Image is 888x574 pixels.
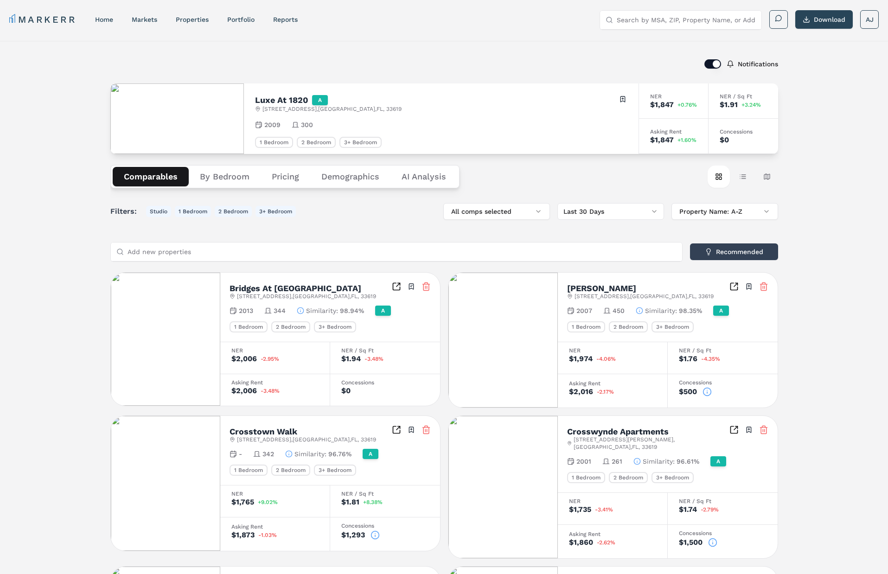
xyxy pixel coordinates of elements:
[255,96,308,104] h2: Luxe At 1820
[261,356,279,362] span: -2.95%
[110,206,142,217] span: Filters:
[390,167,457,186] button: AI Analysis
[679,306,702,315] span: 98.35%
[230,321,268,332] div: 1 Bedroom
[679,530,767,536] div: Concessions
[595,507,613,512] span: -3.41%
[576,457,591,466] span: 2001
[339,137,382,148] div: 3+ Bedroom
[230,427,297,436] h2: Crosstown Walk
[713,306,729,316] div: A
[671,203,778,220] button: Property Name: A-Z
[701,356,720,362] span: -4.35%
[720,94,767,99] div: NER / Sq Ft
[710,456,726,466] div: A
[189,167,261,186] button: By Bedroom
[95,16,113,23] a: home
[729,282,739,291] a: Inspect Comparables
[271,465,310,476] div: 2 Bedroom
[301,120,313,129] span: 300
[701,507,719,512] span: -2.79%
[443,203,550,220] button: All comps selected
[340,306,364,315] span: 98.94%
[392,282,401,291] a: Inspect Comparables
[341,523,429,529] div: Concessions
[613,306,625,315] span: 450
[231,348,319,353] div: NER
[264,120,281,129] span: 2009
[574,436,729,451] span: [STREET_ADDRESS][PERSON_NAME] , [GEOGRAPHIC_DATA] , FL , 33619
[273,16,298,23] a: reports
[652,321,694,332] div: 3+ Bedroom
[262,449,274,459] span: 342
[312,95,328,105] div: A
[677,457,699,466] span: 96.61%
[258,532,277,538] span: -1.03%
[596,356,616,362] span: -4.06%
[567,321,605,332] div: 1 Bedroom
[392,425,401,434] a: Inspect Comparables
[795,10,853,29] button: Download
[375,306,391,316] div: A
[239,306,253,315] span: 2013
[261,388,280,394] span: -3.48%
[271,321,310,332] div: 2 Bedroom
[652,472,694,483] div: 3+ Bedroom
[341,491,429,497] div: NER / Sq Ft
[176,16,209,23] a: properties
[633,457,699,466] button: Similarity:96.61%
[231,387,257,395] div: $2,006
[341,531,365,539] div: $1,293
[341,498,359,506] div: $1.81
[645,306,677,315] span: Similarity :
[294,449,326,459] span: Similarity :
[341,355,361,363] div: $1.94
[341,380,429,385] div: Concessions
[567,472,605,483] div: 1 Bedroom
[609,321,648,332] div: 2 Bedroom
[720,101,738,108] div: $1.91
[575,293,714,300] span: [STREET_ADDRESS] , [GEOGRAPHIC_DATA] , FL , 33619
[569,381,656,386] div: Asking Rent
[230,465,268,476] div: 1 Bedroom
[256,206,296,217] button: 3+ Bedroom
[175,206,211,217] button: 1 Bedroom
[341,348,429,353] div: NER / Sq Ft
[866,15,874,24] span: AJ
[738,61,778,67] label: Notifications
[231,531,255,539] div: $1,873
[677,137,696,143] span: +1.60%
[128,242,677,261] input: Add new properties
[569,348,656,353] div: NER
[729,425,739,434] a: Inspect Comparables
[297,306,364,315] button: Similarity:98.94%
[677,102,697,108] span: +0.76%
[741,102,761,108] span: +3.24%
[230,284,361,293] h2: Bridges At [GEOGRAPHIC_DATA]
[261,167,310,186] button: Pricing
[679,348,767,353] div: NER / Sq Ft
[306,306,338,315] span: Similarity :
[297,137,336,148] div: 2 Bedroom
[617,11,756,29] input: Search by MSA, ZIP, Property Name, or Address
[239,449,242,459] span: -
[255,137,293,148] div: 1 Bedroom
[231,498,254,506] div: $1,765
[262,105,402,113] span: [STREET_ADDRESS] , [GEOGRAPHIC_DATA] , FL , 33619
[328,449,351,459] span: 96.76%
[274,306,286,315] span: 344
[215,206,252,217] button: 2 Bedroom
[679,380,767,385] div: Concessions
[650,136,674,144] div: $1,847
[314,465,356,476] div: 3+ Bedroom
[314,321,356,332] div: 3+ Bedroom
[597,540,615,545] span: -2.62%
[679,539,703,546] div: $1,500
[132,16,157,23] a: markets
[569,498,656,504] div: NER
[576,306,592,315] span: 2007
[720,136,729,144] div: $0
[636,306,702,315] button: Similarity:98.35%
[569,506,591,513] div: $1,735
[720,129,767,134] div: Concessions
